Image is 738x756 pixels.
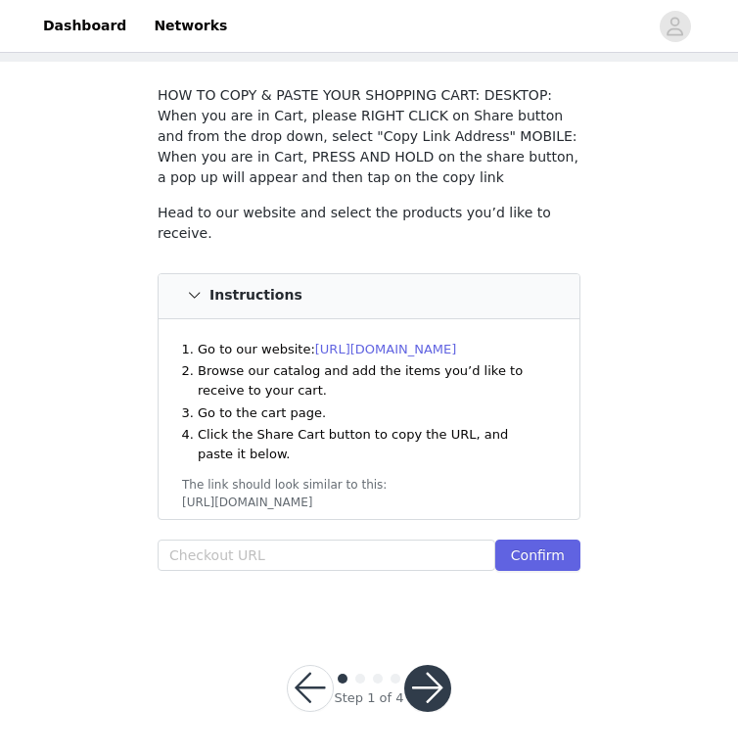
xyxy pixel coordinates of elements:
p: HOW TO COPY & PASTE YOUR SHOPPING CART: DESKTOP: When you are in Cart, please RIGHT CLICK on Shar... [158,85,580,188]
div: avatar [666,11,684,42]
input: Checkout URL [158,540,495,571]
a: [URL][DOMAIN_NAME] [315,342,457,356]
div: The link should look similar to this: [182,476,556,494]
li: Go to our website: [198,340,546,359]
a: Networks [142,4,239,48]
p: Head to our website and select the products you’d like to receive. [158,203,580,244]
li: Browse our catalog and add the items you’d like to receive to your cart. [198,361,546,400]
li: Go to the cart page. [198,403,546,423]
a: Dashboard [31,4,138,48]
div: Step 1 of 4 [334,688,403,708]
div: [URL][DOMAIN_NAME] [182,494,556,511]
li: Click the Share Cart button to copy the URL, and paste it below. [198,425,546,463]
button: Confirm [495,540,580,571]
h4: Instructions [209,288,302,304]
